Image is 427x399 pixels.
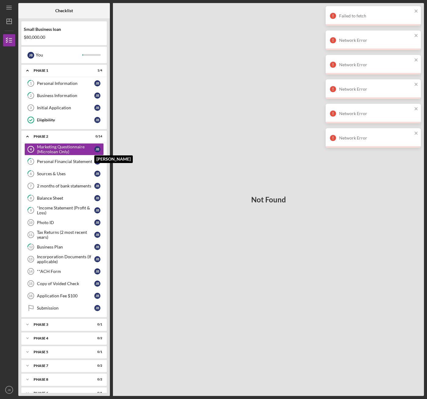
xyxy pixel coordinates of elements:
[37,293,94,298] div: Application Fee $100
[24,102,104,114] a: 3Initial ApplicationJB
[37,245,94,249] div: Business Plan
[37,230,94,240] div: Tax Returns (2 most recent years)
[339,87,412,92] div: Network Error
[29,270,33,273] tspan: 14
[414,57,418,63] button: close
[37,254,94,264] div: Incorporation Documents (If applicable)
[339,62,412,67] div: Network Error
[91,135,102,138] div: 0 / 14
[94,232,100,238] div: J B
[414,9,418,14] button: close
[55,8,73,13] b: Checklist
[29,233,32,237] tspan: 11
[94,268,100,274] div: J B
[94,171,100,177] div: J B
[414,131,418,136] button: close
[37,306,94,310] div: Submission
[339,38,412,43] div: Network Error
[24,265,104,277] a: 14**ACH FormJB
[30,94,32,98] tspan: 2
[24,241,104,253] a: 12Business PlanJB
[30,184,32,188] tspan: 7
[3,384,15,396] button: JB
[37,159,94,164] div: Personal Financial Statement
[414,106,418,112] button: close
[37,196,94,201] div: Balance Sheet
[24,35,104,40] div: $80,000.00
[91,336,102,340] div: 0 / 2
[94,195,100,201] div: J B
[37,144,94,154] div: Marketing Questionnaire (Microloan Only)
[94,293,100,299] div: J B
[34,391,87,395] div: Phase 6
[34,350,87,354] div: Phase 5
[37,93,94,98] div: Business Information
[94,183,100,189] div: J B
[339,13,412,18] div: Failed to fetch
[37,183,94,188] div: 2 months of bank statements
[414,82,418,88] button: close
[91,350,102,354] div: 0 / 1
[414,33,418,39] button: close
[24,77,104,89] a: 1Personal InformationJB
[30,147,32,151] tspan: 4
[37,118,94,122] div: Eligibility
[24,155,104,168] a: 5Personal Financial StatementJB
[94,158,100,165] div: J B
[91,364,102,368] div: 0 / 2
[30,209,32,212] tspan: 9
[24,204,104,216] a: 9*Income Statement (Profit & Loss)JB
[91,69,102,72] div: 1 / 4
[24,114,104,126] a: EligibilityJB
[29,257,32,261] tspan: 13
[30,106,32,110] tspan: 3
[94,92,100,99] div: J B
[94,105,100,111] div: J B
[34,364,87,368] div: Phase 7
[37,220,94,225] div: Photo ID
[24,302,104,314] a: SubmissionJB
[37,81,94,86] div: Personal Information
[24,168,104,180] a: 6Sources & UsesJB
[94,256,100,262] div: J B
[94,305,100,311] div: J B
[24,89,104,102] a: 2Business InformationJB
[34,378,87,381] div: Phase 8
[29,221,32,224] tspan: 10
[36,50,82,60] div: You
[24,277,104,290] a: 15Copy of Voided CheckJB
[91,323,102,326] div: 0 / 1
[34,69,87,72] div: Phase 1
[94,244,100,250] div: J B
[37,205,94,215] div: *Income Statement (Profit & Loss)
[30,82,32,85] tspan: 1
[34,323,87,326] div: Phase 3
[94,146,100,152] div: J B
[24,216,104,229] a: 10Photo IDJB
[7,388,11,392] text: JB
[24,253,104,265] a: 13Incorporation Documents (If applicable)JB
[37,281,94,286] div: Copy of Voided Check
[339,136,412,140] div: Network Error
[91,391,102,395] div: 0 / 1
[34,135,87,138] div: Phase 2
[94,117,100,123] div: J B
[24,180,104,192] a: 72 months of bank statementsJB
[24,143,104,155] a: 4Marketing Questionnaire (Microloan Only)JB[PERSON_NAME]
[94,80,100,86] div: J B
[91,378,102,381] div: 0 / 2
[24,27,104,32] div: Small Business loan
[34,336,87,340] div: Phase 4
[251,195,286,204] h3: Not Found
[29,245,33,249] tspan: 12
[27,52,34,59] div: J B
[30,172,32,176] tspan: 6
[37,269,94,274] div: **ACH Form
[30,196,32,200] tspan: 8
[94,219,100,226] div: J B
[24,290,104,302] a: 16Application Fee $100JB
[37,105,94,110] div: Initial Application
[94,207,100,213] div: J B
[37,171,94,176] div: Sources & Uses
[24,229,104,241] a: 11Tax Returns (2 most recent years)JB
